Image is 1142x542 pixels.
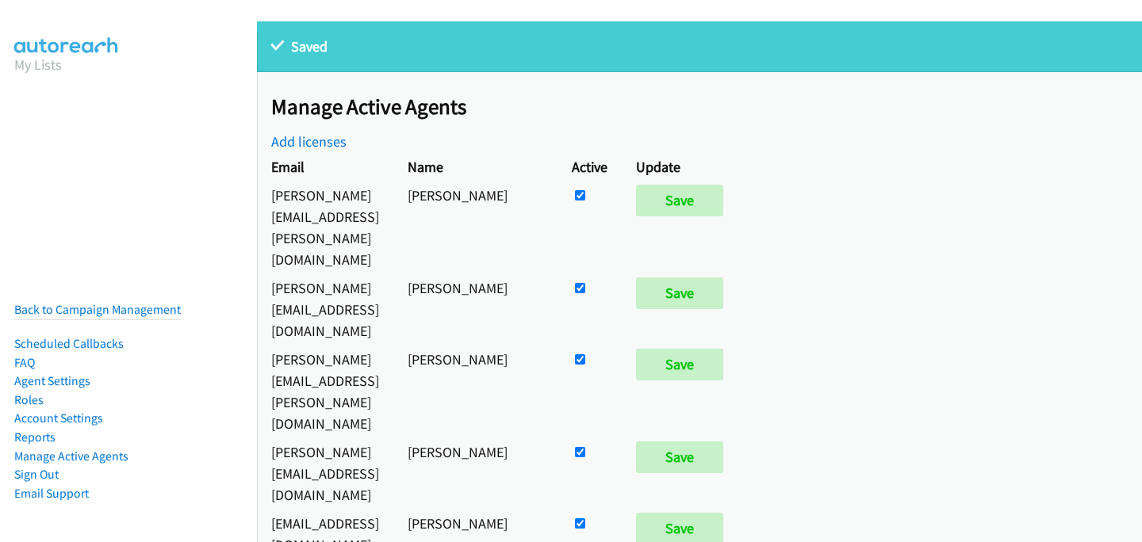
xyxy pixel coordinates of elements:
[393,345,558,437] td: [PERSON_NAME]
[257,345,393,437] td: [PERSON_NAME][EMAIL_ADDRESS][PERSON_NAME][DOMAIN_NAME]
[14,302,181,317] a: Back to Campaign Management
[558,152,622,181] th: Active
[393,273,558,345] td: [PERSON_NAME]
[393,152,558,181] th: Name
[257,437,393,509] td: [PERSON_NAME][EMAIL_ADDRESS][DOMAIN_NAME]
[14,373,90,388] a: Agent Settings
[271,132,347,151] a: Add licenses
[636,277,723,309] input: Save
[271,36,1128,57] p: Saved
[14,467,59,482] a: Sign Out
[14,410,103,426] a: Account Settings
[14,486,89,501] a: Email Support
[271,94,1142,120] h2: Manage Active Agents
[622,152,745,181] th: Update
[14,429,56,445] a: Reports
[14,55,62,74] a: My Lists
[636,349,723,380] input: Save
[393,181,558,273] td: [PERSON_NAME]
[393,437,558,509] td: [PERSON_NAME]
[257,152,393,181] th: Email
[636,441,723,473] input: Save
[14,336,124,351] a: Scheduled Callbacks
[14,448,128,464] a: Manage Active Agents
[14,392,44,407] a: Roles
[257,181,393,273] td: [PERSON_NAME][EMAIL_ADDRESS][PERSON_NAME][DOMAIN_NAME]
[257,273,393,345] td: [PERSON_NAME][EMAIL_ADDRESS][DOMAIN_NAME]
[14,355,35,370] a: FAQ
[636,185,723,216] input: Save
